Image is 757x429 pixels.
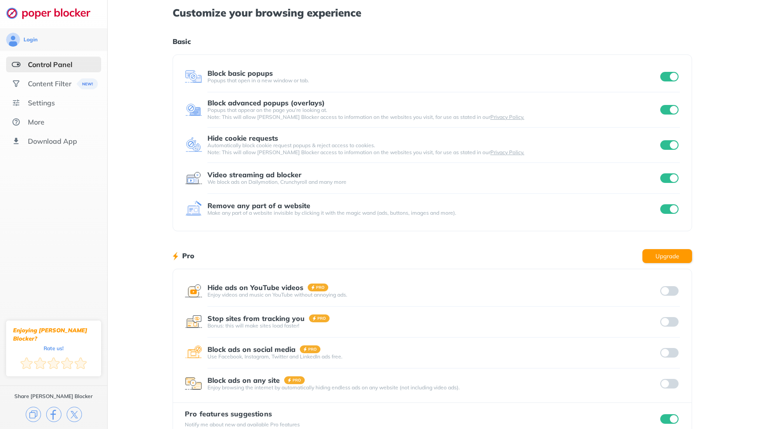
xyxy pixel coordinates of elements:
div: Block advanced popups (overlays) [207,99,325,107]
img: about.svg [12,118,20,126]
div: Control Panel [28,60,72,69]
img: feature icon [185,313,202,331]
img: menuBanner.svg [75,78,96,89]
img: social.svg [12,79,20,88]
img: feature icon [185,169,202,187]
img: download-app.svg [12,137,20,145]
div: Popups that open in a new window or tab. [207,77,659,84]
div: Download App [28,137,77,145]
a: Privacy Policy. [490,114,524,120]
img: features-selected.svg [12,60,20,69]
h1: Basic [173,36,692,47]
div: Pro features suggestions [185,410,300,418]
div: Settings [28,98,55,107]
img: pro-badge.svg [300,345,321,353]
div: Block ads on any site [207,376,280,384]
div: More [28,118,44,126]
div: Remove any part of a website [207,202,310,209]
div: Stop sites from tracking you [207,314,305,322]
img: avatar.svg [6,33,20,47]
img: pro-badge.svg [308,284,329,291]
div: Notify me about new and available Pro features [185,421,300,428]
img: pro-badge.svg [309,314,330,322]
div: Video streaming ad blocker [207,171,302,179]
div: Use Facebook, Instagram, Twitter and LinkedIn ads free. [207,353,659,360]
div: Login [24,36,37,43]
div: Share [PERSON_NAME] Blocker [14,393,93,400]
div: Bonus: this will make sites load faster! [207,322,659,329]
img: feature icon [185,375,202,392]
h1: Customize your browsing experience [173,7,692,18]
button: Upgrade [642,249,692,263]
img: feature icon [185,344,202,361]
div: Hide ads on YouTube videos [207,284,303,291]
div: Make any part of a website invisible by clicking it with the magic wand (ads, buttons, images and... [207,209,659,216]
img: logo-webpage.svg [6,7,100,19]
img: pro-badge.svg [284,376,305,384]
img: x.svg [67,407,82,422]
a: Privacy Policy. [490,149,524,155]
div: Rate us! [44,346,64,350]
img: feature icon [185,101,202,118]
img: feature icon [185,68,202,85]
h1: Pro [182,250,194,261]
div: Popups that appear on the page you’re looking at. Note: This will allow [PERSON_NAME] Blocker acc... [207,107,659,121]
img: feature icon [185,200,202,218]
img: feature icon [185,136,202,154]
div: Enjoying [PERSON_NAME] Blocker? [13,326,94,343]
img: facebook.svg [46,407,61,422]
div: We block ads on Dailymotion, Crunchyroll and many more [207,179,659,186]
div: Content Filter [28,79,71,88]
img: settings.svg [12,98,20,107]
div: Automatically block cookie request popups & reject access to cookies. Note: This will allow [PERS... [207,142,659,156]
img: copy.svg [26,407,41,422]
div: Block ads on social media [207,345,295,353]
img: lighting bolt [173,251,178,261]
div: Enjoy videos and music on YouTube without annoying ads. [207,291,659,298]
img: feature icon [185,282,202,300]
div: Hide cookie requests [207,134,278,142]
div: Enjoy browsing the internet by automatically hiding endless ads on any website (not including vid... [207,384,659,391]
div: Block basic popups [207,69,273,77]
